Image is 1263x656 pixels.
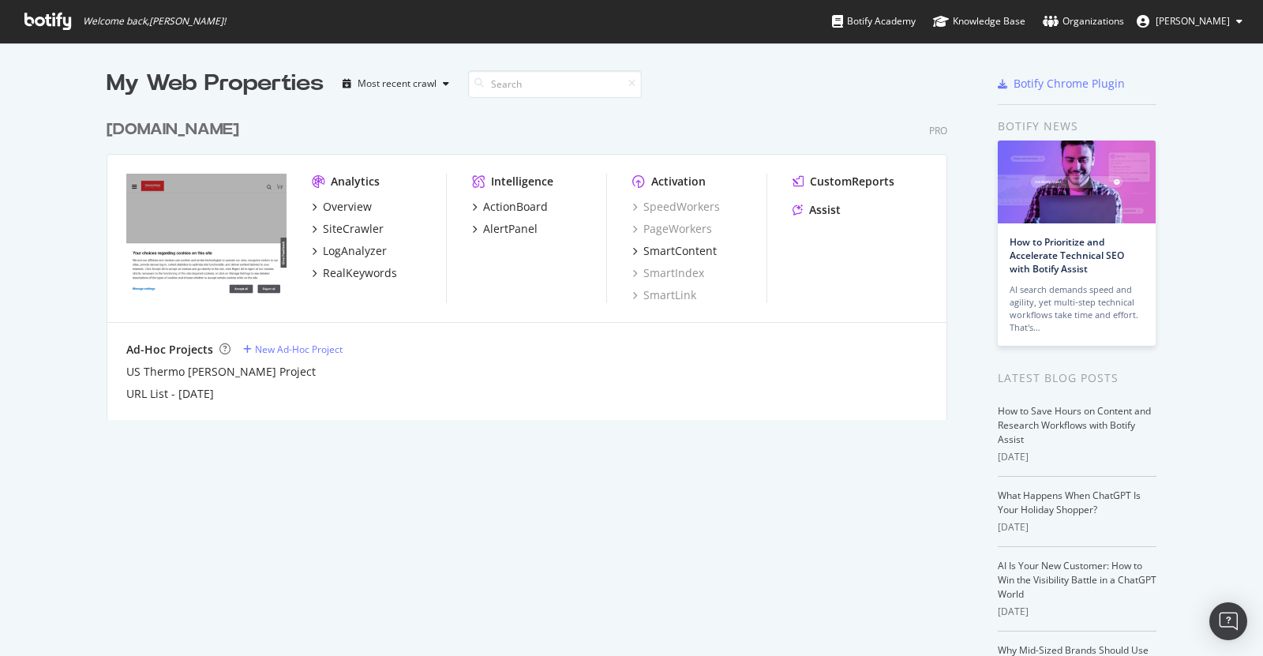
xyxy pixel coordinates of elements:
[998,520,1156,534] div: [DATE]
[1043,13,1124,29] div: Organizations
[323,221,384,237] div: SiteCrawler
[998,559,1156,601] a: AI Is Your New Customer: How to Win the Visibility Battle in a ChatGPT World
[643,243,717,259] div: SmartContent
[126,386,214,402] a: URL List - [DATE]
[810,174,894,189] div: CustomReports
[312,199,372,215] a: Overview
[323,199,372,215] div: Overview
[472,199,548,215] a: ActionBoard
[472,221,538,237] a: AlertPanel
[312,243,387,259] a: LogAnalyzer
[632,199,720,215] a: SpeedWorkers
[255,343,343,356] div: New Ad-Hoc Project
[832,13,916,29] div: Botify Academy
[1010,283,1144,334] div: AI search demands speed and agility, yet multi-step technical workflows take time and effort. Tha...
[1209,602,1247,640] div: Open Intercom Messenger
[632,221,712,237] a: PageWorkers
[323,243,387,259] div: LogAnalyzer
[998,118,1156,135] div: Botify news
[1124,9,1255,34] button: [PERSON_NAME]
[632,243,717,259] a: SmartContent
[998,605,1156,619] div: [DATE]
[998,141,1156,223] img: How to Prioritize and Accelerate Technical SEO with Botify Assist
[998,369,1156,387] div: Latest Blog Posts
[933,13,1025,29] div: Knowledge Base
[632,287,696,303] a: SmartLink
[468,70,642,98] input: Search
[998,404,1151,446] a: How to Save Hours on Content and Research Workflows with Botify Assist
[323,265,397,281] div: RealKeywords
[998,489,1141,516] a: What Happens When ChatGPT Is Your Holiday Shopper?
[809,202,841,218] div: Assist
[126,364,316,380] a: US Thermo [PERSON_NAME] Project
[651,174,706,189] div: Activation
[358,79,437,88] div: Most recent crawl
[331,174,380,189] div: Analytics
[929,124,947,137] div: Pro
[1010,235,1124,276] a: How to Prioritize and Accelerate Technical SEO with Botify Assist
[312,265,397,281] a: RealKeywords
[83,15,226,28] span: Welcome back, [PERSON_NAME] !
[312,221,384,237] a: SiteCrawler
[632,265,704,281] a: SmartIndex
[483,199,548,215] div: ActionBoard
[491,174,553,189] div: Intelligence
[793,202,841,218] a: Assist
[998,76,1125,92] a: Botify Chrome Plugin
[107,118,239,141] div: [DOMAIN_NAME]
[126,342,213,358] div: Ad-Hoc Projects
[1014,76,1125,92] div: Botify Chrome Plugin
[107,68,324,99] div: My Web Properties
[107,118,245,141] a: [DOMAIN_NAME]
[483,221,538,237] div: AlertPanel
[336,71,455,96] button: Most recent crawl
[243,343,343,356] a: New Ad-Hoc Project
[126,174,287,302] img: thermofisher.com
[107,99,960,420] div: grid
[793,174,894,189] a: CustomReports
[1156,14,1230,28] span: Genna Carbone
[998,450,1156,464] div: [DATE]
